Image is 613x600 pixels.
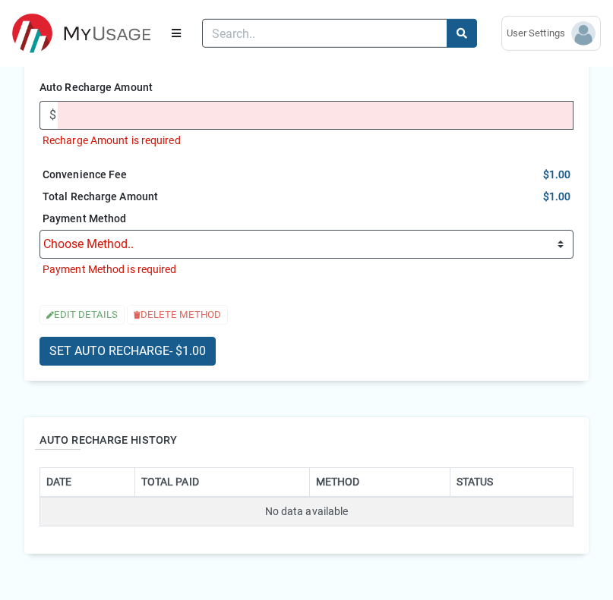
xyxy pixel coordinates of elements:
th: METHOD [309,467,450,497]
div: Convenience Fee [39,164,131,186]
h2: AUTO RECHARGE HISTORY [39,432,574,449]
img: ESITESTV3 Logo [12,14,150,54]
td: No data available [40,497,574,526]
label: Auto Recharge Amount [39,74,153,101]
button: DELETE METHOD [127,305,228,325]
span: - $1.00 [169,344,206,358]
th: TOTAL PAID [134,467,309,497]
button: Menu [163,20,190,47]
strong: $1.00 [543,168,571,181]
strong: $1.00 [543,190,571,203]
span: $ [39,101,58,130]
input: Search [202,19,447,48]
button: search [447,19,477,48]
div: Total Recharge Amount [39,186,161,208]
button: SET AUTO RECHARGE- $1.00 [39,337,216,366]
th: DATE [40,467,135,497]
span: User Settings [507,26,571,41]
label: Payment Method [39,208,129,230]
button: EDIT DETAILS [39,305,125,325]
li: Recharge Amount is required [39,130,574,152]
th: STATUS [450,467,573,497]
a: User Settings [501,16,601,51]
li: Payment Method is required [39,259,574,281]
